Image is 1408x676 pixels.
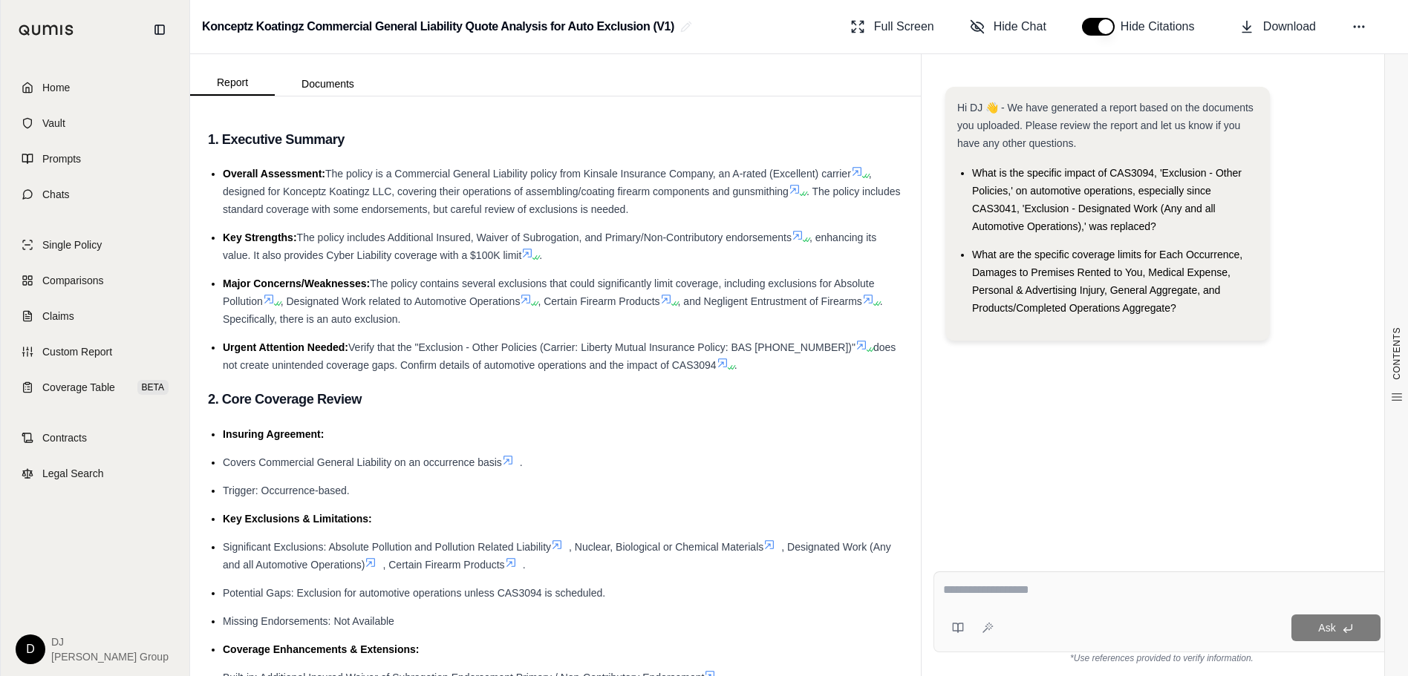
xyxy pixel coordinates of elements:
span: CONTENTS [1391,327,1403,380]
span: Prompts [42,151,81,166]
span: Comparisons [42,273,103,288]
span: Key Exclusions & Limitations: [223,513,372,525]
span: What is the specific impact of CAS3094, 'Exclusion - Other Policies,' on automotive operations, e... [972,167,1242,232]
a: Custom Report [10,335,180,368]
a: Chats [10,178,180,211]
span: Hide Chat [994,18,1046,36]
h3: 1. Executive Summary [208,126,903,153]
span: . [734,359,737,371]
span: Hi DJ 👋 - We have generated a report based on the documents you uploaded. Please review the repor... [957,102,1254,149]
a: Single Policy [10,229,180,261]
span: Significant Exclusions: Absolute Pollution and Pollution Related Liability [223,541,551,553]
a: Home [10,71,180,104]
button: Collapse sidebar [148,18,172,42]
span: Hide Citations [1121,18,1204,36]
span: [PERSON_NAME] Group [51,649,169,664]
span: Full Screen [874,18,934,36]
a: Coverage TableBETA [10,371,180,404]
h3: 2. Core Coverage Review [208,386,903,413]
span: Verify that the "Exclusion - Other Policies (Carrier: Liberty Mutual Insurance Policy: BAS [PHONE... [348,341,855,353]
span: Claims [42,309,74,324]
span: , Designated Work (Any and all Automotive Operations) [223,541,891,571]
button: Ask [1291,614,1381,641]
a: Claims [10,300,180,332]
span: Trigger: Occurrence-based. [223,485,350,496]
span: Coverage Table [42,380,115,395]
h2: Konceptz Koatingz Commercial General Liability Quote Analysis for Auto Exclusion (V1) [202,13,674,40]
span: Home [42,80,70,95]
span: Ask [1318,622,1335,634]
span: Download [1263,18,1316,36]
button: Hide Chat [964,12,1052,42]
span: Coverage Enhancements & Extensions: [223,643,420,655]
span: Major Concerns/Weaknesses: [223,278,370,289]
span: BETA [137,380,169,395]
button: Download [1233,12,1322,42]
span: , and Negligent Entrustment of Firearms [678,295,862,307]
span: . [523,559,526,571]
span: Legal Search [42,466,104,481]
span: Chats [42,187,70,202]
button: Full Screen [844,12,940,42]
span: , Certain Firearm Products [382,559,504,571]
span: . [520,456,523,468]
span: Vault [42,116,65,131]
span: , Certain Firearm Products [538,295,659,307]
span: Key Strengths: [223,232,297,243]
span: Overall Assessment: [223,168,325,180]
span: Insuring Agreement: [223,428,324,440]
span: What are the specific coverage limits for Each Occurrence, Damages to Premises Rented to You, Med... [972,249,1242,314]
a: Vault [10,107,180,140]
span: Urgent Attention Needed: [223,341,348,353]
span: , Designated Work related to Automotive Operations [281,295,521,307]
span: Covers Commercial General Liability on an occurrence basis [223,456,502,468]
img: Qumis Logo [19,24,74,36]
span: . [539,249,542,261]
span: The policy includes Additional Insured, Waiver of Subrogation, and Primary/Non-Contributory endor... [297,232,792,243]
span: Missing Endorsements: Not Available [223,615,394,627]
span: DJ [51,634,169,649]
span: The policy is a Commercial General Liability policy from Kinsale Insurance Company, an A-rated (E... [325,168,851,180]
span: Single Policy [42,237,102,252]
div: D [16,634,45,664]
a: Legal Search [10,457,180,490]
span: Contracts [42,430,87,445]
a: Comparisons [10,264,180,297]
span: , Nuclear, Biological or Chemical Materials [569,541,763,553]
span: The policy contains several exclusions that could significantly limit coverage, including exclusi... [223,278,875,307]
div: *Use references provided to verify information. [933,652,1390,664]
button: Report [190,70,275,96]
span: Custom Report [42,344,112,359]
span: Potential Gaps: Exclusion for automotive operations unless CAS3094 is scheduled. [223,587,605,599]
a: Contracts [10,421,180,454]
button: Documents [275,72,381,96]
a: Prompts [10,142,180,175]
